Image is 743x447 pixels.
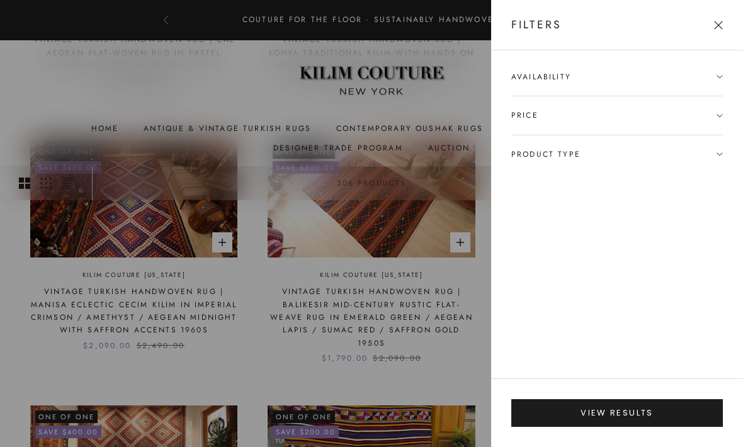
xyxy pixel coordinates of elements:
[511,16,562,33] p: Filters
[511,135,723,173] summary: Product type
[511,399,723,427] button: View results
[511,71,571,83] span: Availability
[511,96,723,134] summary: Price
[511,71,723,96] summary: Availability
[511,148,581,161] span: Product type
[511,109,538,122] span: Price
